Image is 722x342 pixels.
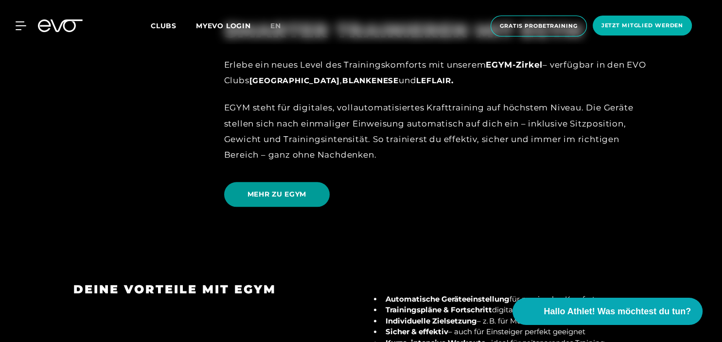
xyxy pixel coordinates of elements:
span: Hallo Athlet! Was möchtest du tun? [544,305,691,318]
a: Gratis Probetraining [488,16,590,36]
a: LeFlair [416,75,451,85]
a: Jetzt Mitglied werden [590,16,695,36]
strong: Automatische Geräteeinstellung [386,294,510,304]
span: LeFlair [416,76,451,85]
a: MYEVO LOGIN [196,21,251,30]
li: digital in der EGYM App tracken [382,305,649,316]
span: [GEOGRAPHIC_DATA] [249,76,340,85]
li: – z. B. für Muskelaufbau, Abnehmen oder Reha [382,316,649,327]
h3: DEINE VORTEILE MIT EGYM [73,282,348,297]
strong: Individuelle Zielsetzung [386,316,477,325]
div: EGYM steht für digitales, vollautomatisiertes Krafttraining auf höchstem Niveau. Die Geräte stell... [224,100,649,162]
div: Erlebe ein neues Level des Trainingskomforts mit unserem – verfügbar in den EVO Clubs , und [224,57,649,89]
span: Jetzt Mitglied werden [601,21,683,30]
a: [GEOGRAPHIC_DATA] [249,75,340,85]
strong: . [416,75,453,85]
a: Blankenese [342,75,399,85]
button: Hallo Athlet! Was möchtest du tun? [512,298,703,325]
a: Clubs [151,21,196,30]
strong: Trainingspläne & Fortschritt [386,305,492,314]
span: Gratis Probetraining [500,22,578,30]
strong: Sicher & effektiv [386,327,448,336]
a: en [270,20,293,32]
li: für maximalen Komfort [382,294,649,305]
span: en [270,21,281,30]
span: MEHR ZU EGYM [247,189,306,199]
strong: EGYM-Zirkel [486,60,543,70]
a: MEHR ZU EGYM [224,175,334,214]
span: Clubs [151,21,176,30]
li: – auch für Einsteiger perfekt geeignet [382,326,649,338]
span: Blankenese [342,76,399,85]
